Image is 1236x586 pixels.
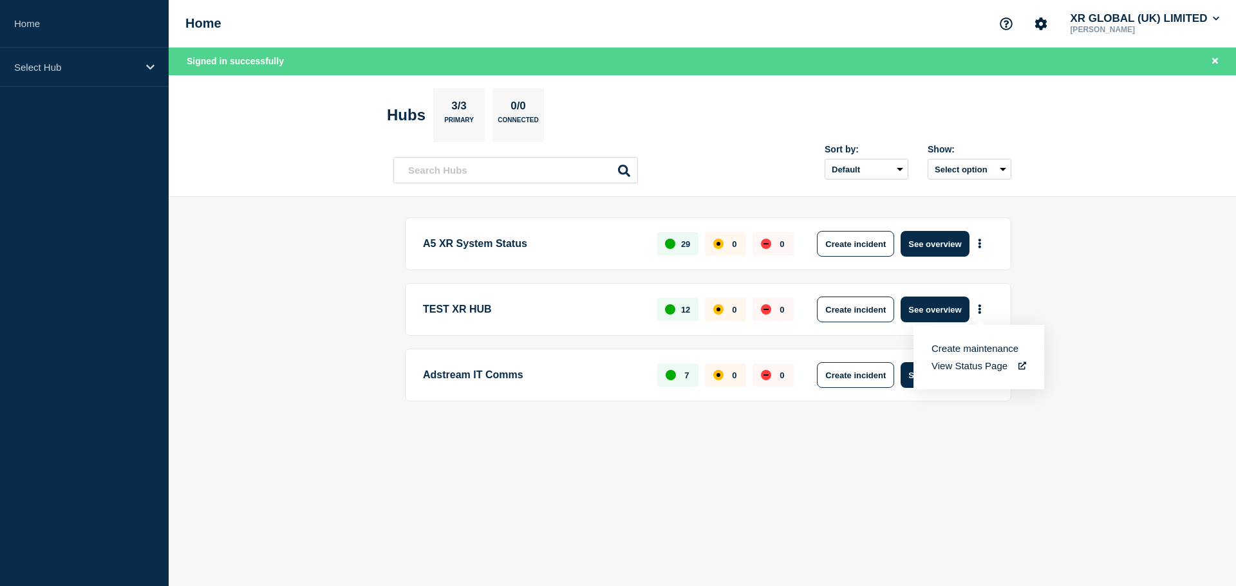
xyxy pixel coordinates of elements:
[825,159,908,179] select: Sort by
[1067,12,1222,25] button: XR GLOBAL (UK) LIMITED
[447,100,472,116] p: 3/3
[993,10,1020,37] button: Support
[185,16,221,31] h1: Home
[761,304,771,315] div: down
[780,305,784,315] p: 0
[423,231,642,257] p: A5 XR System Status
[665,304,675,315] div: up
[932,360,1026,371] a: View Status Page
[713,239,724,249] div: affected
[732,371,736,380] p: 0
[713,304,724,315] div: affected
[681,305,690,315] p: 12
[901,231,969,257] button: See overview
[732,305,736,315] p: 0
[780,371,784,380] p: 0
[423,362,642,388] p: Adstream IT Comms
[1027,10,1054,37] button: Account settings
[666,370,676,380] div: up
[1207,54,1223,69] button: Close banner
[498,116,538,130] p: Connected
[971,298,988,322] button: More actions
[928,144,1011,154] div: Show:
[665,239,675,249] div: up
[1067,25,1201,34] p: [PERSON_NAME]
[932,343,1018,354] button: Create maintenance
[761,239,771,249] div: down
[423,297,642,322] p: TEST XR HUB
[901,362,969,388] button: See overview
[928,159,1011,179] button: Select option
[817,297,894,322] button: Create incident
[444,116,474,130] p: Primary
[387,106,426,124] h2: Hubs
[681,239,690,249] p: 29
[817,362,894,388] button: Create incident
[971,232,988,256] button: More actions
[732,239,736,249] p: 0
[817,231,894,257] button: Create incident
[901,297,969,322] button: See overview
[187,56,284,66] span: Signed in successfully
[713,370,724,380] div: affected
[761,370,771,380] div: down
[780,239,784,249] p: 0
[393,157,638,183] input: Search Hubs
[684,371,689,380] p: 7
[825,144,908,154] div: Sort by:
[14,62,138,73] p: Select Hub
[506,100,531,116] p: 0/0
